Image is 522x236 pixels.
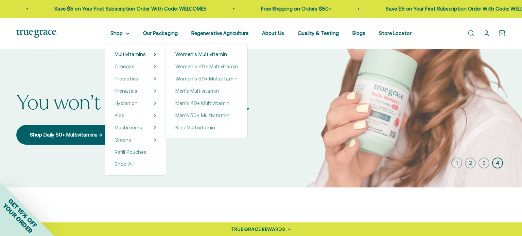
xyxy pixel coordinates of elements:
[16,89,250,117] split-lines: You won’t believe this is 50.
[115,148,156,156] a: Refill Pouches
[115,51,146,57] span: Multivitamins
[175,111,238,120] a: Men's 50+ Multivitamin
[115,88,137,94] span: Prenatals
[16,125,116,145] a: Shop Daily 50+ Multivitamins →
[231,226,285,233] div: TRUE GRACE REWARDS
[492,158,503,168] button: 4
[175,88,219,94] span: Men's Multivitamin
[115,63,135,69] span: Omegas
[175,87,238,95] a: Men's Multivitamin
[110,29,129,37] summary: Shop
[115,125,142,130] span: Mushrooms
[115,50,156,58] summary: Multivitamins
[115,62,135,71] a: Omegas
[115,87,137,95] a: Prenatals
[115,75,156,83] summary: Probiotics
[115,136,131,144] a: Greens
[260,6,330,12] a: Free Shipping on Orders $50+
[379,30,412,36] a: Store Locator
[175,100,230,106] span: Men's 40+ Multivitamin
[53,5,206,13] p: Save $5 on Your First Subscription Order With Code: WELCOME5
[352,30,365,36] a: Blogs
[175,51,227,57] span: Women's Multivitamin
[191,30,248,36] a: Regenerative Agriculture
[262,30,284,36] a: About Us
[7,197,38,229] span: GET 15% OFF
[115,111,124,120] a: Kids
[175,75,238,83] a: Women's 50+ Multivitamin
[115,149,146,155] span: Refill Pouches
[115,136,156,144] summary: Greens
[115,161,134,167] span: Shop All
[175,99,238,107] a: Men's 40+ Multivitamin
[115,87,156,95] summary: Prenatals
[115,99,156,107] summary: Hydration
[115,112,124,118] span: Kids
[175,125,215,130] span: Kids Multivitamin
[175,124,238,132] a: Kids Multivitamin
[115,124,142,132] a: Mushrooms
[115,75,138,83] a: Probiotics
[115,99,138,107] a: Hydration
[115,111,156,120] summary: Kids
[115,100,138,106] span: Hydration
[175,50,238,58] a: Women's Multivitamin
[451,158,462,168] button: 1
[115,76,138,81] span: Probiotics
[115,160,156,168] a: Shop All
[115,50,146,58] a: Multivitamins
[115,124,156,132] summary: Mushrooms
[175,62,238,71] a: Women's 40+ Multivitamin
[115,62,156,71] summary: Omegas
[1,202,34,235] span: YOUR ORDER
[175,112,229,118] span: Men's 50+ Multivitamin
[465,158,476,168] button: 2
[175,63,238,69] span: Women's 40+ Multivitamin
[143,30,178,36] a: Our Packaging
[175,76,238,81] span: Women's 50+ Multivitamin
[115,137,131,143] span: Greens
[478,158,489,168] button: 3
[298,30,339,36] a: Quality & Testing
